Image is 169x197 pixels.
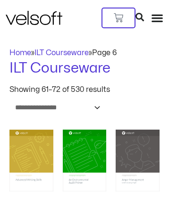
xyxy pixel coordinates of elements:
[34,49,89,57] a: ILT Courseware
[116,130,160,191] img: Anger Management
[9,86,110,93] p: Showing 61–72 of 530 results
[9,49,117,57] span: » »
[9,49,31,57] a: Home
[9,130,53,191] img: Advanced Writing Skills
[63,130,107,191] img: An Environmental Audit Primer
[9,58,160,78] h1: ILT Courseware
[92,49,117,57] span: Page 6
[151,12,163,24] div: Menu Toggle
[9,101,101,115] select: Shop order
[6,11,62,25] img: Velsoft Training Materials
